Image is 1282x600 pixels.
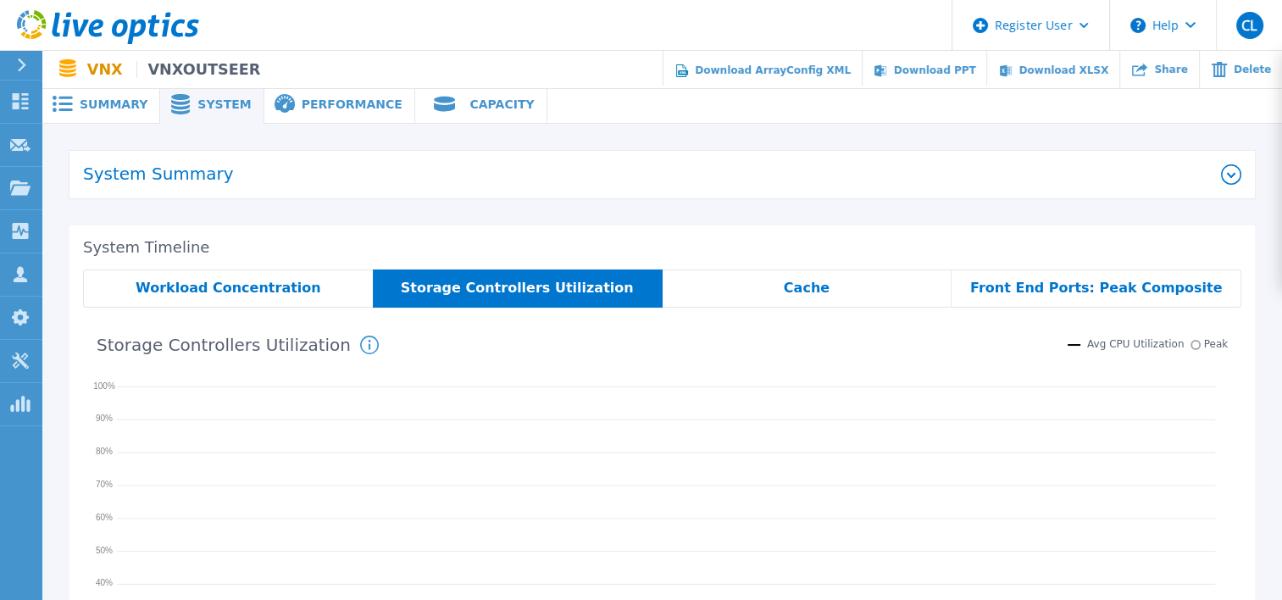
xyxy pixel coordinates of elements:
[93,381,115,390] text: 100%
[894,64,976,76] span: Download PPT
[83,164,1221,184] h2: System Summary
[1018,64,1108,76] span: Download XLSX
[136,61,261,78] span: VNXOUTSEER
[83,239,1241,257] h2: System Timeline
[302,98,402,110] span: Performance
[695,64,851,76] span: Download ArrayConfig XML
[970,281,1222,295] span: Front End Ports: Peak Composite
[1234,64,1271,75] span: Delete
[96,512,113,521] text: 60%
[862,51,987,89] a: Download PPT
[469,98,534,110] span: Capacity
[986,51,1119,89] a: Download XLSX
[401,281,634,295] span: Storage Controllers Utilization
[136,281,321,295] span: Workload Concentration
[1241,19,1257,32] span: CL
[87,61,260,78] p: VNX
[96,414,113,423] text: 90%
[1061,339,1228,351] div: Avg CPU Utilization Peak
[96,578,113,587] text: 40%
[96,447,113,456] text: 80%
[784,281,830,295] span: Cache
[1154,64,1187,75] span: Share
[96,480,113,489] text: 70%
[96,545,113,554] text: 50%
[97,336,351,355] h2: Storage Controllers Utilization
[80,98,147,110] span: Summary
[663,51,862,89] a: Download ArrayConfig XML
[197,98,251,110] span: System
